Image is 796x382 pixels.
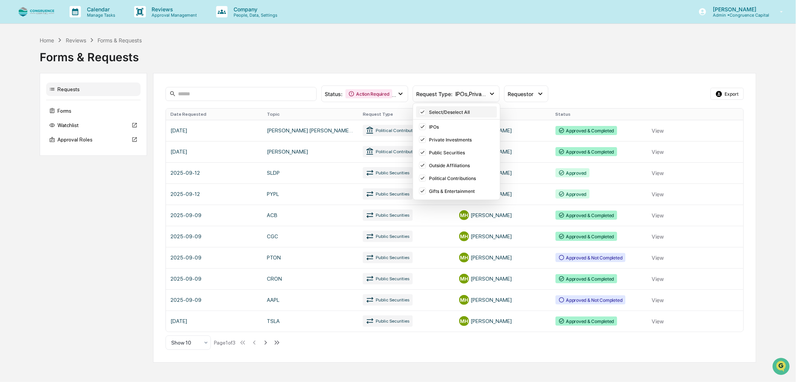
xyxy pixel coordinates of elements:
[62,155,94,162] span: Attestations
[15,124,21,130] img: 1746055101610-c473b297-6a78-478c-a979-82029cc54cd1
[53,187,91,193] a: Powered byPylon
[117,82,138,92] button: See all
[15,103,21,109] img: 1746055101610-c473b297-6a78-478c-a979-82029cc54cd1
[15,155,49,162] span: Preclearance
[325,91,342,97] span: Status :
[228,12,281,18] p: People, Data, Settings
[34,58,124,65] div: Start new chat
[429,150,496,155] div: Public Securities
[46,82,141,96] div: Requests
[63,123,65,129] span: •
[358,109,455,120] th: Request Type
[8,58,21,71] img: 1746055101610-c473b297-6a78-478c-a979-82029cc54cd1
[40,37,54,43] div: Home
[66,37,86,43] div: Reviews
[23,103,61,109] span: [PERSON_NAME]
[5,152,52,165] a: 🖐️Preclearance
[345,89,392,98] div: Action Required
[214,340,235,346] div: Page 1 of 3
[707,6,769,12] p: [PERSON_NAME]
[8,84,51,90] div: Past conversations
[46,118,141,132] div: Watchlist
[429,188,496,194] div: Gifts & Entertainment
[228,6,281,12] p: Company
[34,65,104,71] div: We're available if you need us!
[55,155,61,161] div: 🗄️
[52,152,97,165] a: 🗄️Attestations
[15,169,48,177] span: Data Lookup
[67,123,82,129] span: [DATE]
[8,170,14,176] div: 🔎
[455,90,488,98] span: IPOs , Private Investments , Public Securities , Outside Affiliations , Political Contributions ,...
[98,37,142,43] div: Forms & Requests
[8,116,20,128] img: Jack Rasmussen
[81,6,119,12] p: Calendar
[416,91,452,97] span: Request Type :
[455,109,551,120] th: Requested By
[508,91,533,97] span: Requestor
[772,357,792,377] iframe: Open customer support
[711,88,744,100] button: Export
[166,109,262,120] th: Date Requested
[551,109,647,120] th: Status
[46,104,141,118] div: Forms
[8,96,20,108] img: Jack Rasmussen
[16,58,29,71] img: 8933085812038_c878075ebb4cc5468115_72.jpg
[8,16,138,28] p: How can we help?
[146,12,201,18] p: Approval Management
[23,123,61,129] span: [PERSON_NAME]
[707,12,769,18] p: Admin • Congruence Capital
[40,44,756,64] div: Forms & Requests
[67,103,82,109] span: [DATE]
[5,166,51,180] a: 🔎Data Lookup
[81,12,119,18] p: Manage Tasks
[46,133,141,146] div: Approval Roles
[129,60,138,69] button: Start new chat
[18,7,54,17] img: logo
[8,155,14,161] div: 🖐️
[63,103,65,109] span: •
[429,137,496,143] div: Private Investments
[75,188,91,193] span: Pylon
[262,109,359,120] th: Topic
[429,163,496,168] div: Outside Affiliations
[429,124,496,130] div: IPOs
[429,175,496,181] div: Political Contributions
[429,109,496,115] div: Select/Deselect All
[146,6,201,12] p: Reviews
